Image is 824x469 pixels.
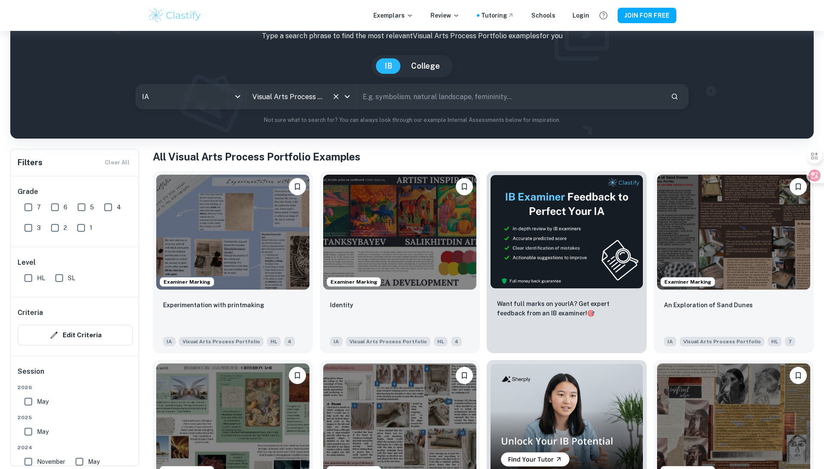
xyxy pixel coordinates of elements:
[330,91,342,103] button: Clear
[153,149,814,164] h1: All Visual Arts Process Portfolio Examples
[18,257,133,268] h6: Level
[667,89,682,104] button: Search
[148,7,202,24] img: Clastify logo
[618,8,676,23] button: JOIN FOR FREE
[497,299,636,318] p: Want full marks on your IA ? Get expert feedback from an IB examiner!
[451,337,462,346] span: 4
[37,397,48,406] span: May
[376,58,401,74] button: IB
[18,366,133,384] h6: Session
[481,11,514,20] a: Tutoring
[785,337,795,346] span: 7
[664,300,753,310] p: An Exploration of Sand Dunes
[37,273,45,283] span: HL
[163,337,176,346] span: IA
[64,203,67,212] span: 6
[327,278,381,286] span: Examiner Marking
[487,171,647,353] a: ThumbnailWant full marks on yourIA? Get expert feedback from an IB examiner!
[163,300,264,310] p: Experimentation with printmaking
[267,337,281,346] span: HL
[90,203,94,212] span: 5
[284,337,295,346] span: 4
[657,175,810,290] img: Visual Arts Process Portfolio IA example thumbnail: An Exploration of Sand Dunes
[654,171,814,353] a: Examiner MarkingPlease log in to bookmark exemplarsAn Exploration of Sand DunesIAVisual Arts Proc...
[456,367,473,384] button: Please log in to bookmark exemplars
[88,457,100,466] span: May
[490,175,643,289] img: Thumbnail
[160,278,214,286] span: Examiner Marking
[37,427,48,436] span: May
[587,310,594,317] span: 🎯
[18,187,133,197] h6: Grade
[18,308,43,318] h6: Criteria
[156,175,309,290] img: Visual Arts Process Portfolio IA example thumbnail: Experimentation with printmaking
[117,203,121,212] span: 4
[37,223,41,233] span: 3
[661,278,715,286] span: Examiner Marking
[323,175,476,290] img: Visual Arts Process Portfolio IA example thumbnail: Identity
[179,337,264,346] span: Visual Arts Process Portfolio
[17,116,807,124] p: Not sure what to search for? You can always look through our example Internal Assessments below f...
[434,337,448,346] span: HL
[136,85,246,109] div: IA
[403,58,448,74] button: College
[346,337,430,346] span: Visual Arts Process Portfolio
[680,337,764,346] span: Visual Arts Process Portfolio
[330,300,353,310] p: Identity
[790,367,807,384] button: Please log in to bookmark exemplars
[531,11,555,20] a: Schools
[37,203,41,212] span: 7
[596,8,611,23] button: Help and Feedback
[373,11,413,20] p: Exemplars
[341,91,353,103] button: Open
[153,171,313,353] a: Examiner MarkingPlease log in to bookmark exemplarsExperimentation with printmakingIAVisual Arts ...
[18,414,133,421] span: 2025
[768,337,782,346] span: HL
[18,384,133,391] span: 2026
[68,273,75,283] span: SL
[64,223,67,233] span: 2
[320,171,480,353] a: Examiner MarkingPlease log in to bookmark exemplarsIdentityIAVisual Arts Process PortfolioHL4
[289,178,306,195] button: Please log in to bookmark exemplars
[430,11,460,20] p: Review
[573,11,589,20] a: Login
[18,444,133,451] span: 2024
[790,178,807,195] button: Please log in to bookmark exemplars
[18,325,133,345] button: Edit Criteria
[456,178,473,195] button: Please log in to bookmark exemplars
[357,85,664,109] input: E.g. symbolism, natural landscape, femininity...
[330,337,342,346] span: IA
[37,457,65,466] span: November
[289,367,306,384] button: Please log in to bookmark exemplars
[664,337,676,346] span: IA
[17,31,807,41] p: Type a search phrase to find the most relevant Visual Arts Process Portfolio examples for you
[18,157,42,169] h6: Filters
[90,223,92,233] span: 1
